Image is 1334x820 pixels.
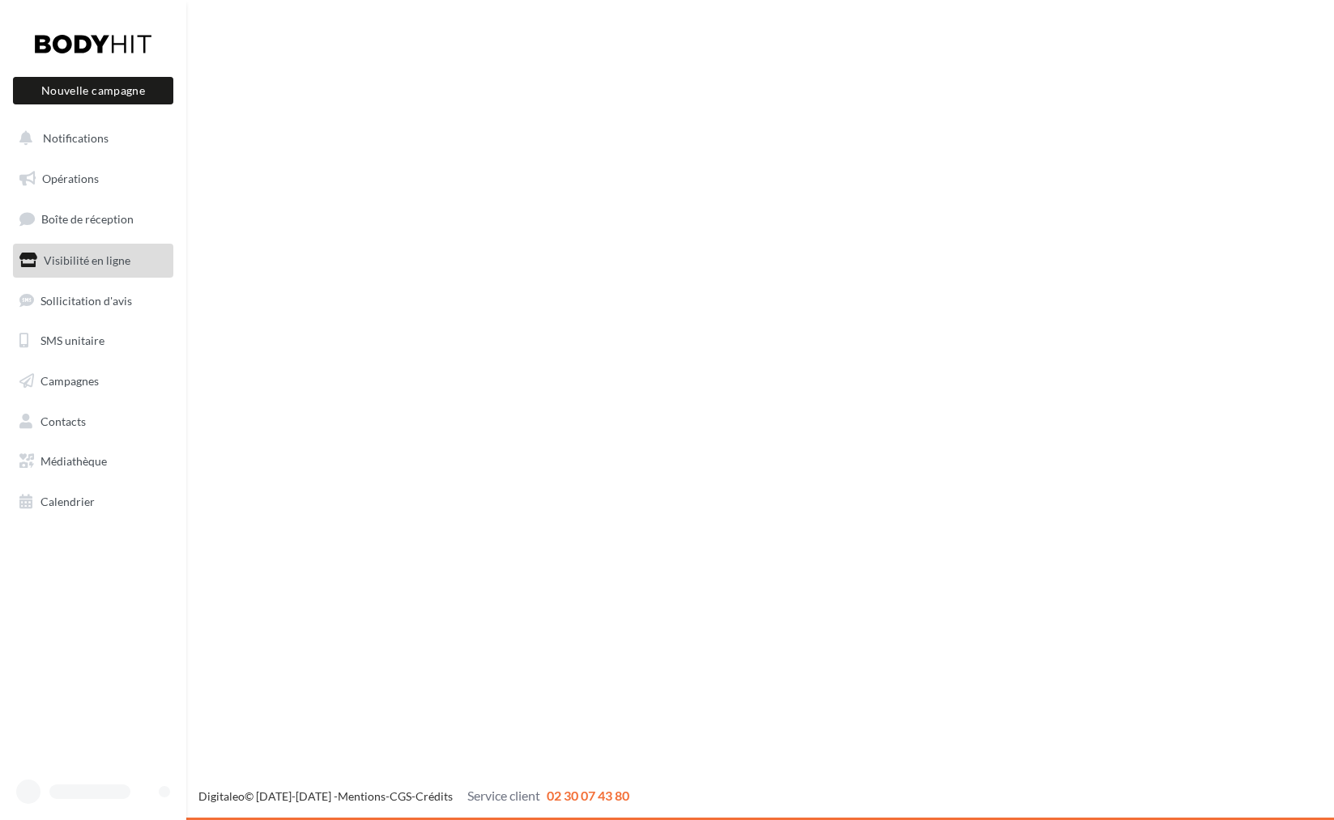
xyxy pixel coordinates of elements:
[10,284,177,318] a: Sollicitation d'avis
[10,485,177,519] a: Calendrier
[40,495,95,508] span: Calendrier
[40,374,99,388] span: Campagnes
[10,202,177,236] a: Boîte de réception
[547,788,629,803] span: 02 30 07 43 80
[43,131,109,145] span: Notifications
[390,789,411,803] a: CGS
[10,444,177,478] a: Médiathèque
[44,253,130,267] span: Visibilité en ligne
[10,162,177,196] a: Opérations
[10,324,177,358] a: SMS unitaire
[40,414,86,428] span: Contacts
[41,212,134,226] span: Boîte de réception
[467,788,540,803] span: Service client
[338,789,386,803] a: Mentions
[10,364,177,398] a: Campagnes
[42,172,99,185] span: Opérations
[10,405,177,439] a: Contacts
[198,789,629,803] span: © [DATE]-[DATE] - - -
[10,121,170,155] button: Notifications
[13,77,173,104] button: Nouvelle campagne
[416,789,453,803] a: Crédits
[40,293,132,307] span: Sollicitation d'avis
[40,334,104,347] span: SMS unitaire
[198,789,245,803] a: Digitaleo
[10,244,177,278] a: Visibilité en ligne
[40,454,107,468] span: Médiathèque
